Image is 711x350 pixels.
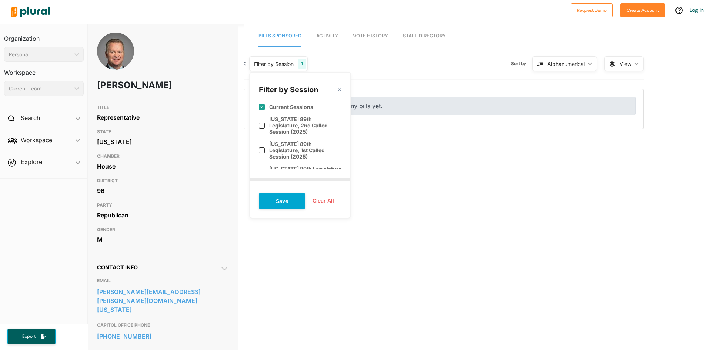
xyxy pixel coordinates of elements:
[269,104,313,110] label: Current Sessions
[97,176,229,185] h3: DISTRICT
[620,3,665,17] button: Create Account
[269,166,341,178] label: [US_STATE] 89th Legislature (2025)
[97,225,229,234] h3: GENDER
[316,26,338,47] a: Activity
[97,112,229,123] div: Representative
[353,26,388,47] a: Vote History
[97,201,229,210] h3: PARTY
[269,116,341,135] label: [US_STATE] 89th Legislature, 2nd Called Session (2025)
[620,60,631,68] span: View
[258,33,301,39] span: Bills Sponsored
[258,26,301,47] a: Bills Sponsored
[571,6,613,14] a: Request Demo
[97,321,229,330] h3: CAPITOL OFFICE PHONE
[259,84,318,95] div: Filter by Session
[403,26,446,47] a: Staff Directory
[97,103,229,112] h3: TITLE
[571,3,613,17] button: Request Demo
[9,51,71,59] div: Personal
[21,114,40,122] h2: Search
[9,85,71,93] div: Current Team
[353,33,388,39] span: Vote History
[298,59,306,69] div: 1
[97,136,229,147] div: [US_STATE]
[620,6,665,14] a: Create Account
[4,62,84,78] h3: Workspace
[97,74,176,96] h1: [PERSON_NAME]
[97,331,229,342] a: [PHONE_NUMBER]
[97,264,138,270] span: Contact Info
[17,333,41,340] span: Export
[97,33,134,84] img: Headshot of David Cook
[244,60,247,67] div: 0
[316,33,338,39] span: Activity
[4,28,84,44] h3: Organization
[97,127,229,136] h3: STATE
[254,60,294,68] div: Filter by Session
[690,7,704,13] a: Log In
[97,286,229,315] a: [PERSON_NAME][EMAIL_ADDRESS][PERSON_NAME][DOMAIN_NAME][US_STATE]
[97,276,229,285] h3: EMAIL
[269,141,341,160] label: [US_STATE] 89th Legislature, 1st Called Session (2025)
[7,329,56,344] button: Export
[547,60,585,68] div: Alphanumerical
[97,152,229,161] h3: CHAMBER
[97,185,229,196] div: 96
[251,97,636,115] div: This person has not sponsored any bills yet.
[97,234,229,245] div: M
[305,195,341,206] button: Clear All
[97,161,229,172] div: House
[97,210,229,221] div: Republican
[259,193,305,209] button: Save
[511,60,532,67] span: Sort by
